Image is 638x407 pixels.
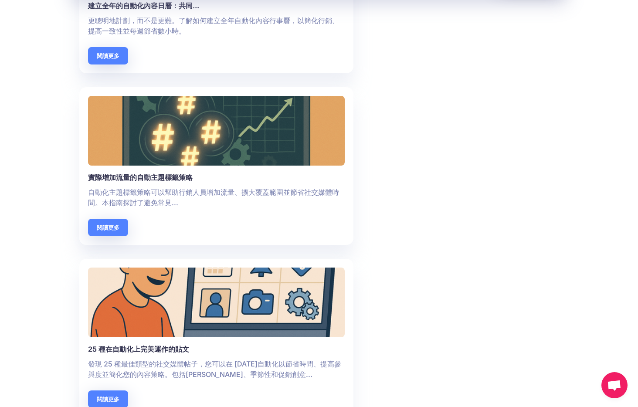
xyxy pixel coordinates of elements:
[601,372,628,398] a: 打開聊天
[88,219,128,236] a: 閱讀更多
[88,344,345,354] b: 25 種在自動化上完美運作的貼文
[88,187,345,208] p: 自動化主題標籤策略可以幫助行銷人員增加流量、擴大覆蓋範圍並節省社交媒體時間。本指南探討了避免常見...
[88,359,345,380] p: 發現 25 種最佳類型的社交媒體帖子，您可以在 [DATE]自動化以節省時間、提高參與度並簡化您的內容策略。包括[PERSON_NAME]、季節性和促銷創意...
[88,96,345,166] img: 賈斯汀·範·諾特
[88,47,128,64] a: 閱讀更多
[88,301,345,380] a: 25 種在自動化上完美運作的貼文發現 25 種最佳類型的社交媒體帖子，您可以在 [DATE]自動化以節省時間、提高參與度並簡化您的內容策略。包括[PERSON_NAME]、季節性和促銷創意...
[88,172,345,183] b: 實際增加流量的自動主題標籤策略
[88,15,345,36] p: 更聰明地計劃，而不是更難。了解如何建立全年自動化內容行事曆，以簡化行銷、提高一致性並每週節省數小時。
[88,268,345,337] img: 賈斯汀·範·諾特
[88,129,345,208] a: 實際增加流量的自動主題標籤策略自動化主題標籤策略可以幫助行銷人員增加流量、擴大覆蓋範圍並節省社交媒體時間。本指南探討了避免常見...
[88,0,345,11] b: 建立全年的自動化內容日曆：共同...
